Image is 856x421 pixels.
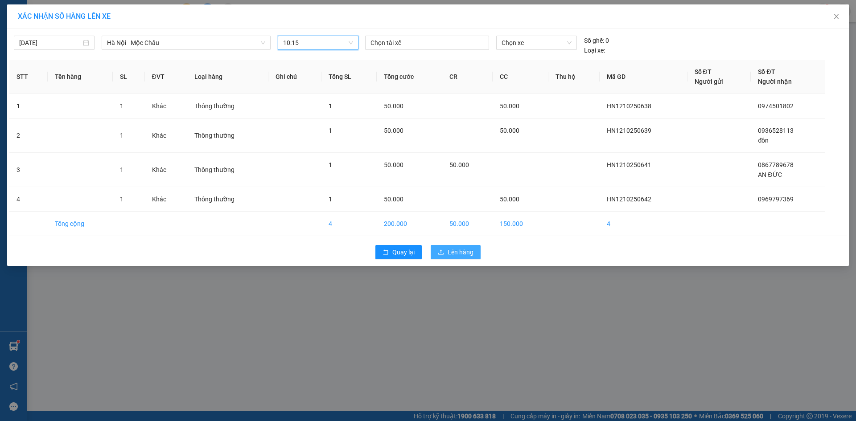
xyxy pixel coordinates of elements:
th: Mã GD [600,60,687,94]
button: Close [824,4,849,29]
span: 1 [120,102,123,110]
span: HAIVAN [22,5,52,14]
span: close [833,13,840,20]
td: 200.000 [377,212,442,236]
span: 0936528113 [758,127,794,134]
span: Chọn xe [502,36,571,49]
th: CC [493,60,548,94]
span: XÁC NHẬN SỐ HÀNG LÊN XE [18,12,111,20]
th: STT [9,60,48,94]
span: Quay lại [392,247,415,257]
td: Thông thường [187,119,268,153]
span: 1 [120,196,123,203]
span: 10:15 [283,36,353,49]
th: Loại hàng [187,60,268,94]
em: Logistics [23,27,51,36]
td: 4 [600,212,687,236]
span: 0969797369 [4,63,66,75]
td: 150.000 [493,212,548,236]
span: HN1210250642 [607,196,651,203]
span: 0974501802 [758,102,794,110]
span: Số ĐT [695,68,712,75]
span: 50.000 [384,196,403,203]
span: Hà Nội - Mộc Châu [107,36,265,49]
span: 50.000 [500,196,519,203]
th: Tên hàng [48,60,113,94]
span: AN ĐỨC [758,171,782,178]
td: Thông thường [187,187,268,212]
td: Tổng cộng [48,212,113,236]
span: Số ghế: [584,36,604,45]
td: 4 [9,187,48,212]
span: XUANTRANG [11,16,63,25]
span: VP [GEOGRAPHIC_DATA] [72,9,130,22]
span: Người gửi: [4,51,27,57]
span: Loại xe: [584,45,605,55]
span: Người gửi [695,78,723,85]
th: ĐVT [145,60,187,94]
span: 1 [120,166,123,173]
span: 1 [329,196,332,203]
td: 2 [9,119,48,153]
td: Khác [145,187,187,212]
button: uploadLên hàng [431,245,481,259]
span: 50.000 [384,127,403,134]
td: Khác [145,153,187,187]
th: CR [442,60,493,94]
span: HN1210250641 [607,161,651,168]
span: 50.000 [384,102,403,110]
span: 50.000 [500,102,519,110]
th: Thu hộ [548,60,600,94]
button: rollbackQuay lại [375,245,422,259]
td: Thông thường [187,153,268,187]
span: HN1210250638 [607,102,651,110]
span: 1 [329,102,332,110]
td: Thông thường [187,94,268,119]
span: HN1210250639 [607,127,651,134]
span: 0867789678 [758,161,794,168]
th: Tổng SL [321,60,377,94]
span: upload [438,249,444,256]
span: Người nhận [758,78,792,85]
td: 50.000 [442,212,493,236]
span: 50.000 [449,161,469,168]
th: SL [113,60,144,94]
span: 0943559551 [90,24,130,32]
span: Lên hàng [448,247,473,257]
span: 50.000 [500,127,519,134]
td: 1 [9,94,48,119]
span: đôn [758,137,769,144]
span: Người nhận: [4,57,31,62]
span: down [260,40,266,45]
span: 1 [329,127,332,134]
div: 0 [584,36,609,45]
span: 50.000 [384,161,403,168]
span: rollback [383,249,389,256]
span: 0969797369 [758,196,794,203]
th: Ghi chú [268,60,321,94]
td: Khác [145,94,187,119]
span: Số ĐT [758,68,775,75]
td: 4 [321,212,377,236]
th: Tổng cước [377,60,442,94]
span: 1 [329,161,332,168]
td: Khác [145,119,187,153]
td: 3 [9,153,48,187]
span: 1 [120,132,123,139]
input: 12/10/2025 [19,38,81,48]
